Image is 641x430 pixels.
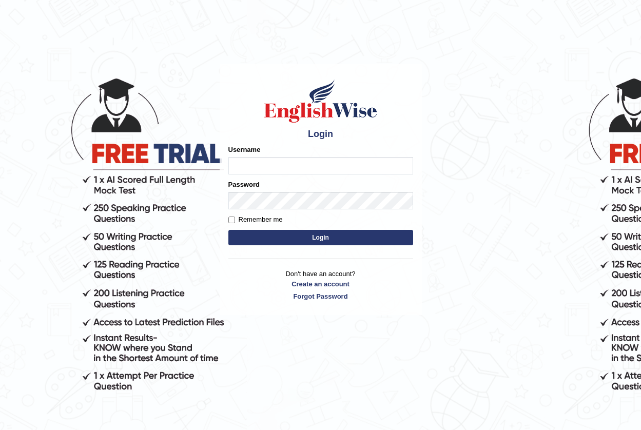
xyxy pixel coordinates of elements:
[228,217,235,223] input: Remember me
[262,78,379,124] img: Logo of English Wise sign in for intelligent practice with AI
[228,230,413,245] button: Login
[228,129,413,140] h4: Login
[228,291,413,301] a: Forgot Password
[228,279,413,289] a: Create an account
[228,269,413,301] p: Don't have an account?
[228,180,260,189] label: Password
[228,145,261,154] label: Username
[228,214,283,225] label: Remember me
